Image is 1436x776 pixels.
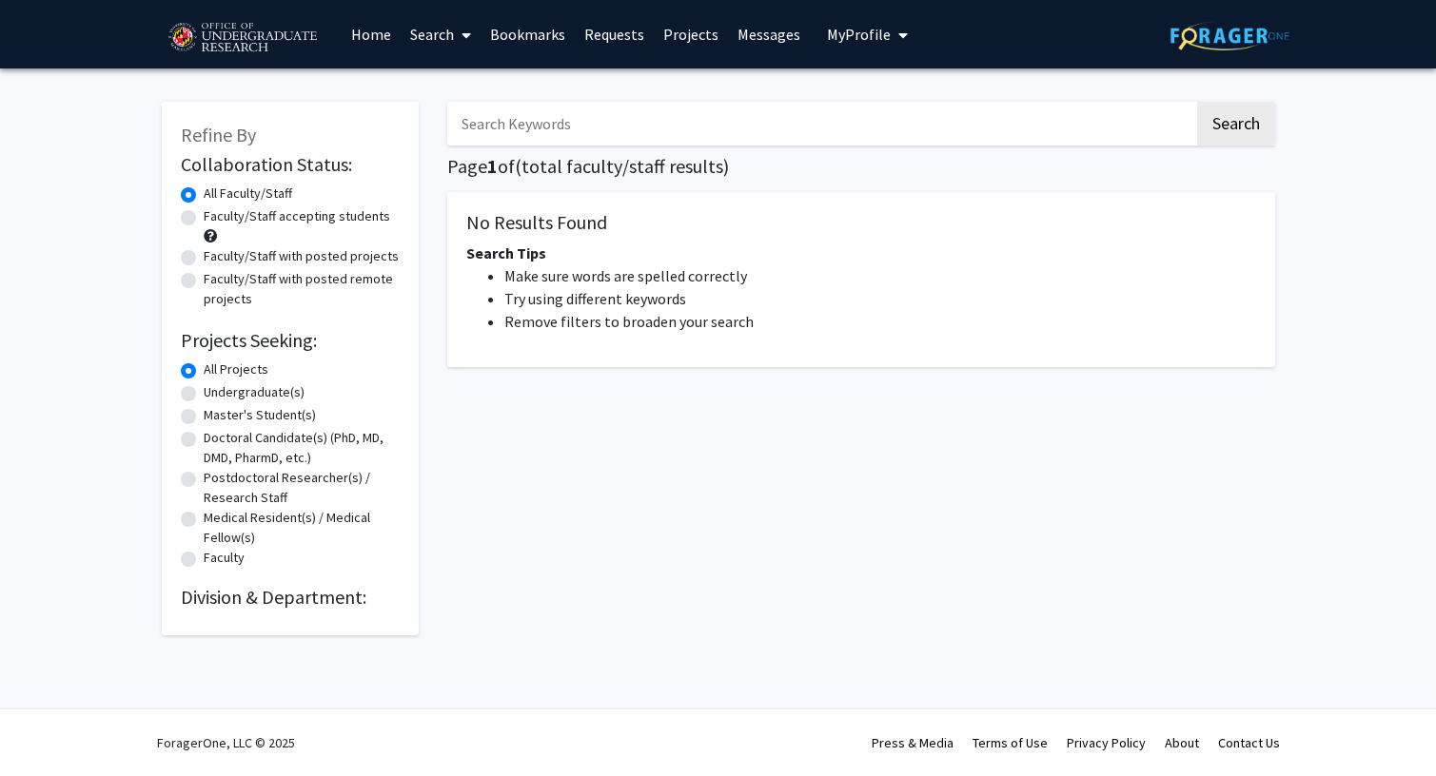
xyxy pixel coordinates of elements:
span: My Profile [827,25,891,44]
label: Medical Resident(s) / Medical Fellow(s) [204,508,400,548]
label: Faculty/Staff with posted remote projects [204,269,400,309]
a: Messages [728,1,810,68]
img: ForagerOne Logo [1170,21,1289,50]
a: Contact Us [1218,734,1280,751]
a: Privacy Policy [1067,734,1146,751]
li: Remove filters to broaden your search [504,310,1256,333]
a: Projects [654,1,728,68]
label: Faculty [204,548,245,568]
div: ForagerOne, LLC © 2025 [157,709,295,776]
label: Undergraduate(s) [204,382,305,402]
label: All Faculty/Staff [204,184,292,204]
label: Doctoral Candidate(s) (PhD, MD, DMD, PharmD, etc.) [204,428,400,468]
a: Press & Media [872,734,954,751]
h1: Page of ( total faculty/staff results) [447,155,1275,178]
label: All Projects [204,359,268,379]
h2: Division & Department: [181,586,400,609]
nav: Page navigation [447,386,1275,430]
span: Search Tips [466,243,546,262]
label: Faculty/Staff with posted projects [204,246,399,266]
li: Try using different keywords [504,287,1256,310]
a: Bookmarks [481,1,575,68]
img: University of Maryland Logo [162,14,323,62]
iframe: Chat [1355,690,1422,762]
li: Make sure words are spelled correctly [504,264,1256,287]
label: Faculty/Staff accepting students [204,206,390,226]
h2: Collaboration Status: [181,153,400,176]
label: Master's Student(s) [204,405,316,425]
label: Postdoctoral Researcher(s) / Research Staff [204,468,400,508]
a: Requests [575,1,654,68]
h2: Projects Seeking: [181,329,400,352]
button: Search [1197,102,1275,145]
a: About [1165,734,1199,751]
a: Search [401,1,481,68]
span: Refine By [181,123,256,146]
input: Search Keywords [447,102,1194,145]
span: 1 [487,154,498,178]
a: Home [342,1,401,68]
a: Terms of Use [973,734,1048,751]
h5: No Results Found [466,211,1256,234]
